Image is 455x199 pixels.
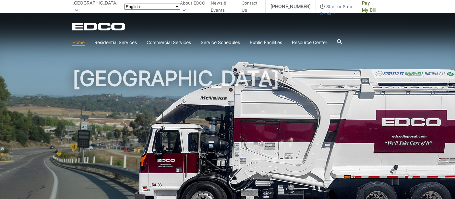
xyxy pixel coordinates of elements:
[72,23,126,30] a: EDCD logo. Return to the homepage.
[250,39,282,46] a: Public Facilities
[147,39,191,46] a: Commercial Services
[94,39,137,46] a: Residential Services
[201,39,240,46] a: Service Schedules
[72,39,85,46] a: Home
[124,4,180,10] select: Select a language
[292,39,327,46] a: Resource Center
